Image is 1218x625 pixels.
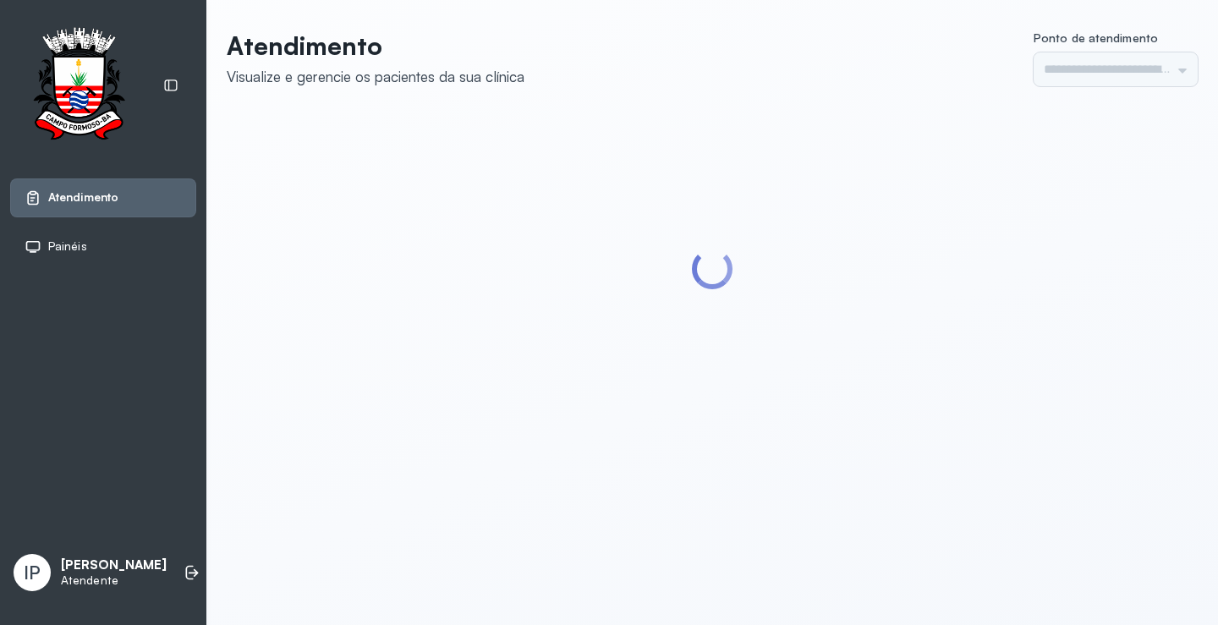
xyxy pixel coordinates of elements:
[48,190,118,205] span: Atendimento
[61,573,167,588] p: Atendente
[227,30,524,61] p: Atendimento
[48,239,87,254] span: Painéis
[61,557,167,573] p: [PERSON_NAME]
[25,189,182,206] a: Atendimento
[18,27,140,145] img: Logotipo do estabelecimento
[1034,30,1158,45] span: Ponto de atendimento
[227,68,524,85] div: Visualize e gerencie os pacientes da sua clínica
